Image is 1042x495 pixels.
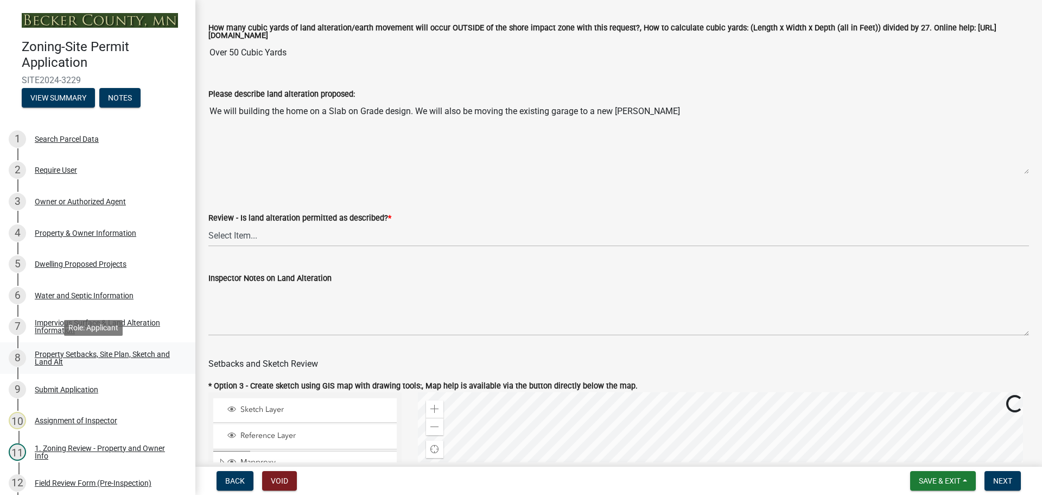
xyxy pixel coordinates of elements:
[238,458,393,467] span: Mapproxy
[217,471,253,491] button: Back
[238,405,393,415] span: Sketch Layer
[9,349,26,367] div: 8
[262,471,297,491] button: Void
[208,358,1029,371] div: Setbacks and Sketch Review
[35,479,151,487] div: Field Review Form (Pre-Inspection)
[22,88,95,108] button: View Summary
[9,161,26,179] div: 2
[22,75,174,85] span: SITE2024-3229
[226,405,393,416] div: Sketch Layer
[426,441,443,458] div: Find my location
[208,275,332,283] label: Inspector Notes on Land Alteration
[910,471,976,491] button: Save & Exit
[9,443,26,461] div: 11
[9,224,26,242] div: 4
[213,451,397,476] li: Mapproxy
[426,400,443,418] div: Zoom in
[208,91,355,98] label: Please describe land alteration proposed:
[919,477,961,485] span: Save & Exit
[35,198,126,205] div: Owner or Authorized Agent
[35,444,178,460] div: 1. Zoning Review - Property and Owner Info
[22,13,178,28] img: Becker County, Minnesota
[238,431,393,441] span: Reference Layer
[208,101,1029,174] textarea: We will building the home on a Slab on Grade design. We will also be moving the existing garage t...
[64,320,123,336] div: Role: Applicant
[226,458,393,468] div: Mapproxy
[9,255,26,273] div: 5
[9,412,26,429] div: 10
[208,215,391,222] label: Review - Is land alteration permitted as described?
[213,424,397,449] li: Reference Layer
[9,381,26,398] div: 9
[213,398,397,423] li: Sketch Layer
[35,319,178,334] div: Impervious Surface & Land Alteration Information
[35,166,77,174] div: Require User
[22,94,95,103] wm-modal-confirm: Summary
[993,477,1012,485] span: Next
[9,318,26,335] div: 7
[35,260,126,268] div: Dwelling Proposed Projects
[22,39,187,71] h4: Zoning-Site Permit Application
[9,130,26,148] div: 1
[212,396,398,479] ul: Layer List
[226,431,393,442] div: Reference Layer
[225,477,245,485] span: Back
[208,24,1029,40] label: How many cubic yards of land alteration/earth movement will occur OUTSIDE of the shore impact zon...
[35,135,99,143] div: Search Parcel Data
[426,418,443,435] div: Zoom out
[35,417,117,424] div: Assignment of Inspector
[9,287,26,304] div: 6
[35,292,134,299] div: Water and Septic Information
[35,350,178,366] div: Property Setbacks, Site Plan, Sketch and Land Alt
[218,458,226,469] span: Expand
[35,229,136,237] div: Property & Owner Information
[9,193,26,210] div: 3
[99,88,141,108] button: Notes
[208,383,638,390] label: * Option 3 - Create sketch using GIS map with drawing tools:, Map help is available via the butto...
[35,386,98,393] div: Submit Application
[984,471,1021,491] button: Next
[9,474,26,492] div: 12
[99,94,141,103] wm-modal-confirm: Notes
